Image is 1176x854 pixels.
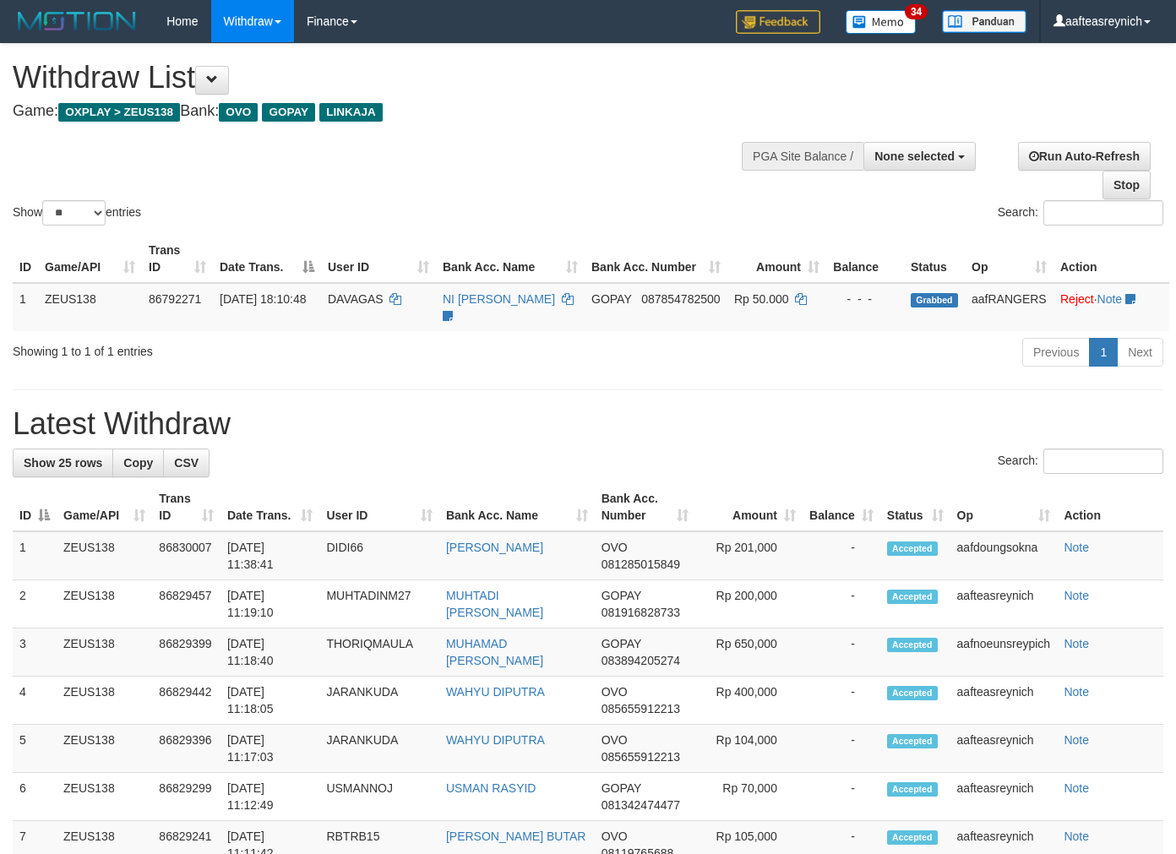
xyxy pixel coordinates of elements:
td: 3 [13,628,57,677]
td: 1 [13,531,57,580]
th: Op: activate to sort column ascending [950,483,1058,531]
span: Copy 085655912213 to clipboard [602,702,680,715]
a: NI [PERSON_NAME] [443,292,555,306]
td: 86830007 [152,531,220,580]
div: - - - [833,291,897,307]
select: Showentries [42,200,106,226]
th: Amount: activate to sort column ascending [727,235,826,283]
span: Copy 081342474477 to clipboard [602,798,680,812]
td: USMANNOJ [319,773,438,821]
td: - [803,628,880,677]
td: ZEUS138 [38,283,142,331]
span: CSV [174,456,199,470]
td: JARANKUDA [319,725,438,773]
td: Rp 650,000 [695,628,803,677]
span: Accepted [887,734,938,748]
a: Note [1064,781,1089,795]
td: [DATE] 11:18:40 [220,628,320,677]
th: Trans ID: activate to sort column ascending [142,235,213,283]
span: GOPAY [602,781,641,795]
td: 86829299 [152,773,220,821]
td: [DATE] 11:38:41 [220,531,320,580]
span: Copy [123,456,153,470]
a: Next [1117,338,1163,367]
button: None selected [863,142,976,171]
td: ZEUS138 [57,677,152,725]
span: DAVAGAS [328,292,384,306]
span: Copy 083894205274 to clipboard [602,654,680,667]
img: Feedback.jpg [736,10,820,34]
td: THORIQMAULA [319,628,438,677]
td: aafRANGERS [965,283,1053,331]
span: OXPLAY > ZEUS138 [58,103,180,122]
input: Search: [1043,449,1163,474]
span: Accepted [887,830,938,845]
td: 6 [13,773,57,821]
th: Balance [826,235,904,283]
a: Copy [112,449,164,477]
span: Grabbed [911,293,958,307]
span: Accepted [887,638,938,652]
span: Copy 081916828733 to clipboard [602,606,680,619]
span: LINKAJA [319,103,383,122]
th: Amount: activate to sort column ascending [695,483,803,531]
td: [DATE] 11:19:10 [220,580,320,628]
label: Search: [998,200,1163,226]
th: Bank Acc. Number: activate to sort column ascending [595,483,696,531]
a: CSV [163,449,210,477]
span: GOPAY [591,292,631,306]
img: Button%20Memo.svg [846,10,917,34]
span: Copy 081285015849 to clipboard [602,558,680,571]
td: ZEUS138 [57,773,152,821]
td: aafteasreynich [950,725,1058,773]
td: 86829396 [152,725,220,773]
a: [PERSON_NAME] BUTAR [446,830,585,843]
td: aafteasreynich [950,677,1058,725]
span: OVO [602,733,628,747]
span: Accepted [887,541,938,556]
td: - [803,580,880,628]
a: Note [1064,541,1089,554]
th: User ID: activate to sort column ascending [319,483,438,531]
th: Date Trans.: activate to sort column ascending [220,483,320,531]
img: panduan.png [942,10,1026,33]
td: aafdoungsokna [950,531,1058,580]
td: 86829399 [152,628,220,677]
td: 2 [13,580,57,628]
span: None selected [874,150,955,163]
td: aafteasreynich [950,773,1058,821]
td: - [803,725,880,773]
span: Accepted [887,590,938,604]
a: Stop [1102,171,1151,199]
a: Previous [1022,338,1090,367]
span: Accepted [887,686,938,700]
td: 86829442 [152,677,220,725]
input: Search: [1043,200,1163,226]
span: 86792271 [149,292,201,306]
div: PGA Site Balance / [742,142,863,171]
td: ZEUS138 [57,725,152,773]
a: Note [1097,292,1123,306]
th: ID [13,235,38,283]
td: Rp 104,000 [695,725,803,773]
span: OVO [602,685,628,699]
span: GOPAY [602,589,641,602]
span: Copy 085655912213 to clipboard [602,750,680,764]
label: Show entries [13,200,141,226]
td: DIDI66 [319,531,438,580]
td: Rp 400,000 [695,677,803,725]
th: Bank Acc. Name: activate to sort column ascending [436,235,585,283]
a: Note [1064,685,1089,699]
span: 34 [905,4,928,19]
h1: Latest Withdraw [13,407,1163,441]
td: - [803,531,880,580]
span: OVO [602,541,628,554]
th: ID: activate to sort column descending [13,483,57,531]
td: Rp 201,000 [695,531,803,580]
td: 5 [13,725,57,773]
td: Rp 200,000 [695,580,803,628]
td: · [1053,283,1169,331]
a: MUHTADI [PERSON_NAME] [446,589,543,619]
td: 4 [13,677,57,725]
img: MOTION_logo.png [13,8,141,34]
